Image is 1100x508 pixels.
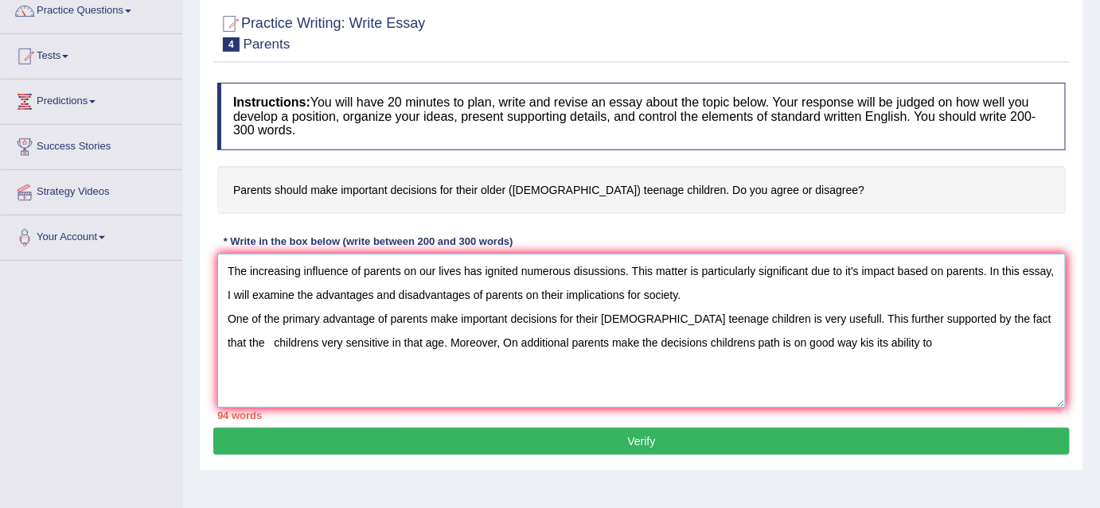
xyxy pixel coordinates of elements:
[217,12,425,52] h2: Practice Writing: Write Essay
[1,79,182,119] a: Predictions
[223,37,240,52] span: 4
[213,428,1070,455] button: Verify
[1,215,182,255] a: Your Account
[1,34,182,74] a: Tests
[217,408,1066,423] div: 94 words
[233,95,310,109] b: Instructions:
[217,166,1066,215] h4: Parents should make important decisions for their older ([DEMOGRAPHIC_DATA]) teenage children. Do...
[244,37,291,52] small: Parents
[217,234,519,249] div: * Write in the box below (write between 200 and 300 words)
[1,125,182,165] a: Success Stories
[217,83,1066,150] h4: You will have 20 minutes to plan, write and revise an essay about the topic below. Your response ...
[1,170,182,210] a: Strategy Videos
